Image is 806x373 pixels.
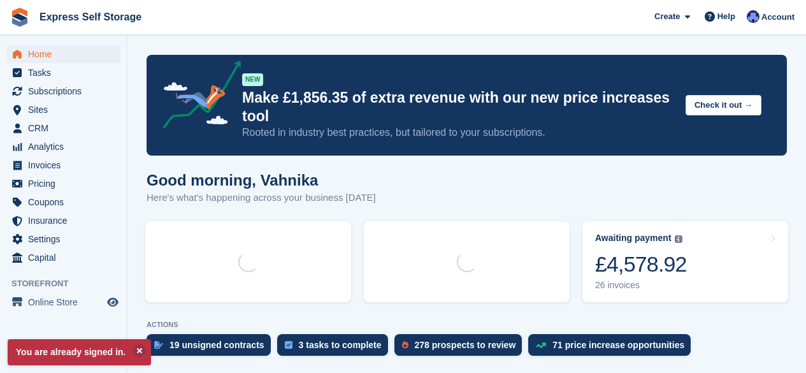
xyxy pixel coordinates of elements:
a: menu [6,82,120,100]
a: menu [6,119,120,137]
a: menu [6,293,120,311]
a: menu [6,138,120,156]
span: Home [28,45,104,63]
a: 3 tasks to complete [277,334,394,362]
img: contract_signature_icon-13c848040528278c33f63329250d36e43548de30e8caae1d1a13099fd9432cc5.svg [154,341,163,349]
a: 19 unsigned contracts [147,334,277,362]
div: Awaiting payment [595,233,672,244]
p: Here's what's happening across your business [DATE] [147,191,376,205]
div: 3 tasks to complete [299,340,382,350]
img: task-75834270c22a3079a89374b754ae025e5fb1db73e45f91037f5363f120a921f8.svg [285,341,292,349]
a: menu [6,175,120,193]
span: Pricing [28,175,104,193]
a: menu [6,249,120,267]
a: menu [6,193,120,211]
span: Create [654,10,680,23]
a: menu [6,230,120,248]
div: 278 prospects to review [415,340,516,350]
div: £4,578.92 [595,251,687,277]
span: Help [717,10,735,23]
a: menu [6,101,120,119]
a: 278 prospects to review [394,334,529,362]
span: Subscriptions [28,82,104,100]
a: menu [6,64,120,82]
a: menu [6,45,120,63]
p: Rooted in industry best practices, but tailored to your subscriptions. [242,126,675,140]
a: menu [6,212,120,230]
img: icon-info-grey-7440780725fd019a000dd9b08b2336e03edf1995a4989e88bcd33f0948082b44.svg [675,235,682,243]
div: 26 invoices [595,280,687,291]
span: Invoices [28,156,104,174]
img: prospect-51fa495bee0391a8d652442698ab0144808aea92771e9ea1ae160a38d050c398.svg [402,341,408,349]
span: Settings [28,230,104,248]
h1: Good morning, Vahnika [147,172,376,189]
div: 19 unsigned contracts [169,340,264,350]
p: You are already signed in. [8,339,151,365]
p: ACTIONS [147,321,787,329]
img: Vahnika Batchu [747,10,759,23]
a: Preview store [105,295,120,310]
div: 71 price increase opportunities [552,340,684,350]
span: Account [761,11,795,24]
a: Express Self Storage [34,6,147,27]
a: Awaiting payment £4,578.92 26 invoices [582,221,788,302]
span: Coupons [28,193,104,211]
button: Check it out → [686,95,761,116]
p: Make £1,856.35 of extra revenue with our new price increases tool [242,89,675,126]
span: Analytics [28,138,104,156]
span: Online Store [28,293,104,311]
img: stora-icon-8386f47178a22dfd0bd8f6a31ec36ba5ce8667c1dd55bd0f319d3a0aa187defe.svg [10,8,29,27]
img: price-adjustments-announcement-icon-8257ccfd72463d97f412b2fc003d46551f7dbcb40ab6d574587a9cd5c0d94... [152,61,241,133]
a: menu [6,156,120,174]
div: NEW [242,73,263,86]
span: CRM [28,119,104,137]
img: price_increase_opportunities-93ffe204e8149a01c8c9dc8f82e8f89637d9d84a8eef4429ea346261dce0b2c0.svg [536,342,546,348]
span: Storefront [11,277,127,290]
a: 71 price increase opportunities [528,334,697,362]
span: Insurance [28,212,104,230]
span: Capital [28,249,104,267]
span: Sites [28,101,104,119]
span: Tasks [28,64,104,82]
